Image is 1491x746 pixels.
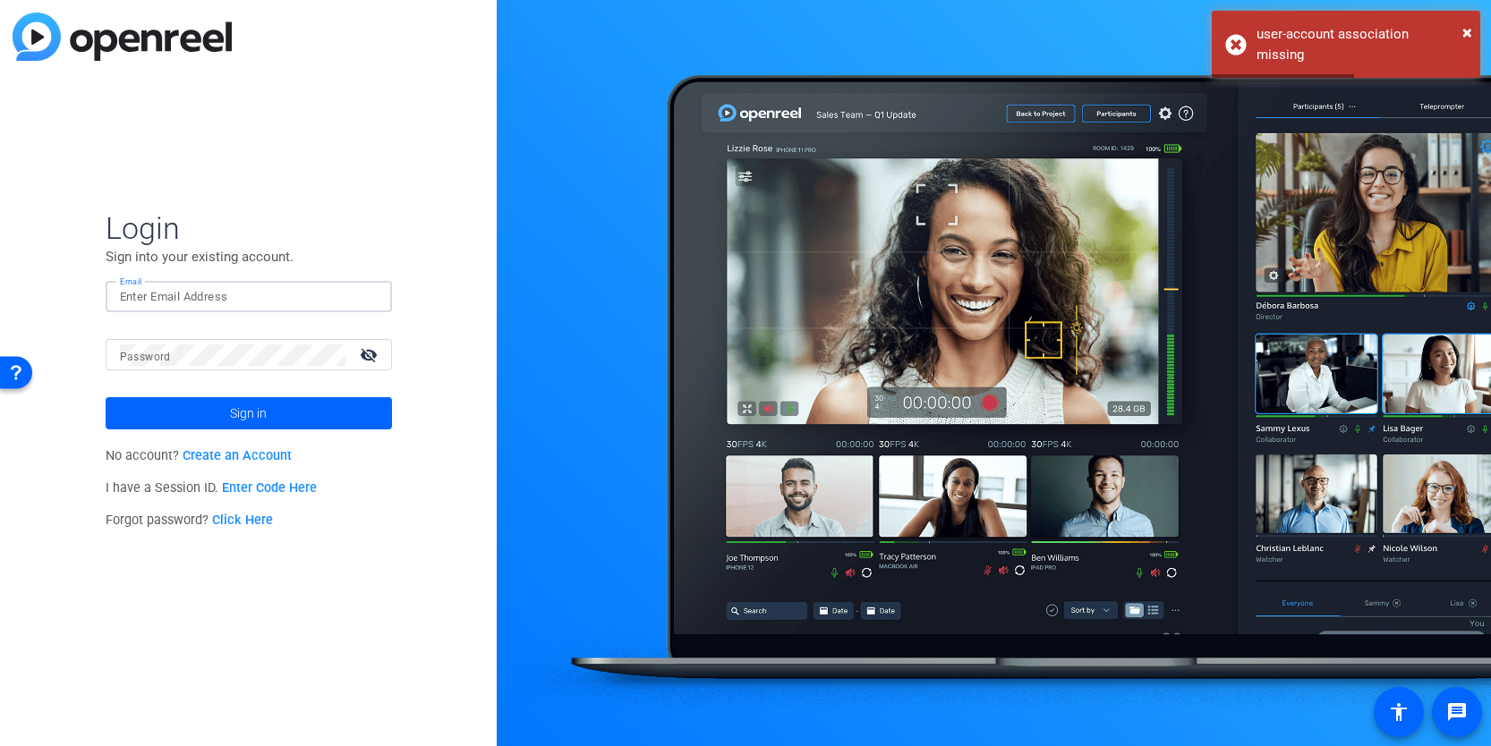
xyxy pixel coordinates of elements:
[120,286,378,308] input: Enter Email Address
[222,480,317,496] a: Enter Code Here
[106,209,392,247] span: Login
[1257,24,1467,64] div: user-account association missing
[1462,19,1472,46] button: Close
[13,13,232,61] img: blue-gradient.svg
[212,513,273,528] a: Click Here
[106,513,274,528] span: Forgot password?
[106,247,392,267] p: Sign into your existing account.
[1446,701,1468,723] mat-icon: message
[106,480,318,496] span: I have a Session ID.
[120,351,171,363] mat-label: Password
[1462,21,1472,43] span: ×
[183,448,292,463] a: Create an Account
[349,342,392,368] mat-icon: visibility_off
[1388,701,1410,723] mat-icon: accessibility
[106,448,293,463] span: No account?
[106,397,392,429] button: Sign in
[230,391,267,436] span: Sign in
[120,276,142,286] mat-label: Email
